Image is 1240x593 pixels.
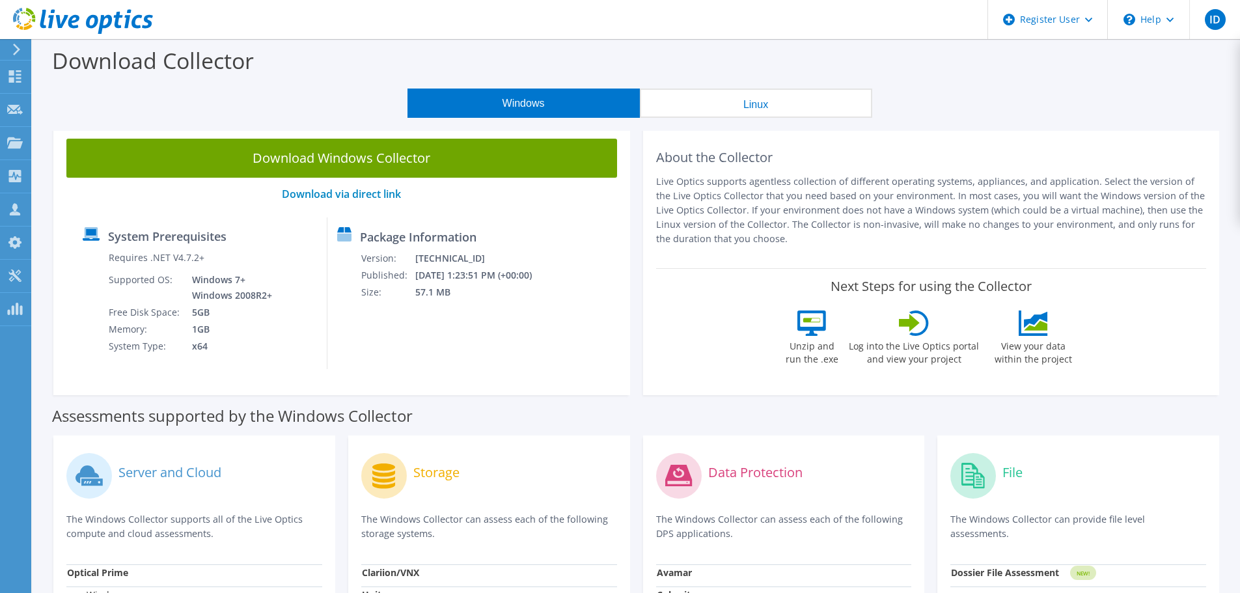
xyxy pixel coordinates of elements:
[182,304,275,321] td: 5GB
[361,512,617,541] p: The Windows Collector can assess each of the following storage systems.
[708,466,803,479] label: Data Protection
[108,304,182,321] td: Free Disk Space:
[361,267,415,284] td: Published:
[52,46,254,76] label: Download Collector
[108,230,227,243] label: System Prerequisites
[407,89,640,118] button: Windows
[656,150,1207,165] h2: About the Collector
[66,139,617,178] a: Download Windows Collector
[182,338,275,355] td: x64
[950,512,1206,541] p: The Windows Collector can provide file level assessments.
[361,284,415,301] td: Size:
[361,250,415,267] td: Version:
[951,566,1059,579] strong: Dossier File Assessment
[67,566,128,579] strong: Optical Prime
[362,566,419,579] strong: Clariion/VNX
[782,336,842,366] label: Unzip and run the .exe
[413,466,460,479] label: Storage
[415,250,549,267] td: [TECHNICAL_ID]
[118,466,221,479] label: Server and Cloud
[656,174,1207,246] p: Live Optics supports agentless collection of different operating systems, appliances, and applica...
[182,321,275,338] td: 1GB
[360,230,476,243] label: Package Information
[656,512,912,541] p: The Windows Collector can assess each of the following DPS applications.
[108,321,182,338] td: Memory:
[108,271,182,304] td: Supported OS:
[1123,14,1135,25] svg: \n
[66,512,322,541] p: The Windows Collector supports all of the Live Optics compute and cloud assessments.
[657,566,692,579] strong: Avamar
[640,89,872,118] button: Linux
[1002,466,1023,479] label: File
[415,284,549,301] td: 57.1 MB
[108,338,182,355] td: System Type:
[415,267,549,284] td: [DATE] 1:23:51 PM (+00:00)
[52,409,413,422] label: Assessments supported by the Windows Collector
[282,187,401,201] a: Download via direct link
[182,271,275,304] td: Windows 7+ Windows 2008R2+
[986,336,1080,366] label: View your data within the project
[109,251,204,264] label: Requires .NET V4.7.2+
[848,336,980,366] label: Log into the Live Optics portal and view your project
[1205,9,1226,30] span: ID
[1077,570,1090,577] tspan: NEW!
[831,279,1032,294] label: Next Steps for using the Collector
